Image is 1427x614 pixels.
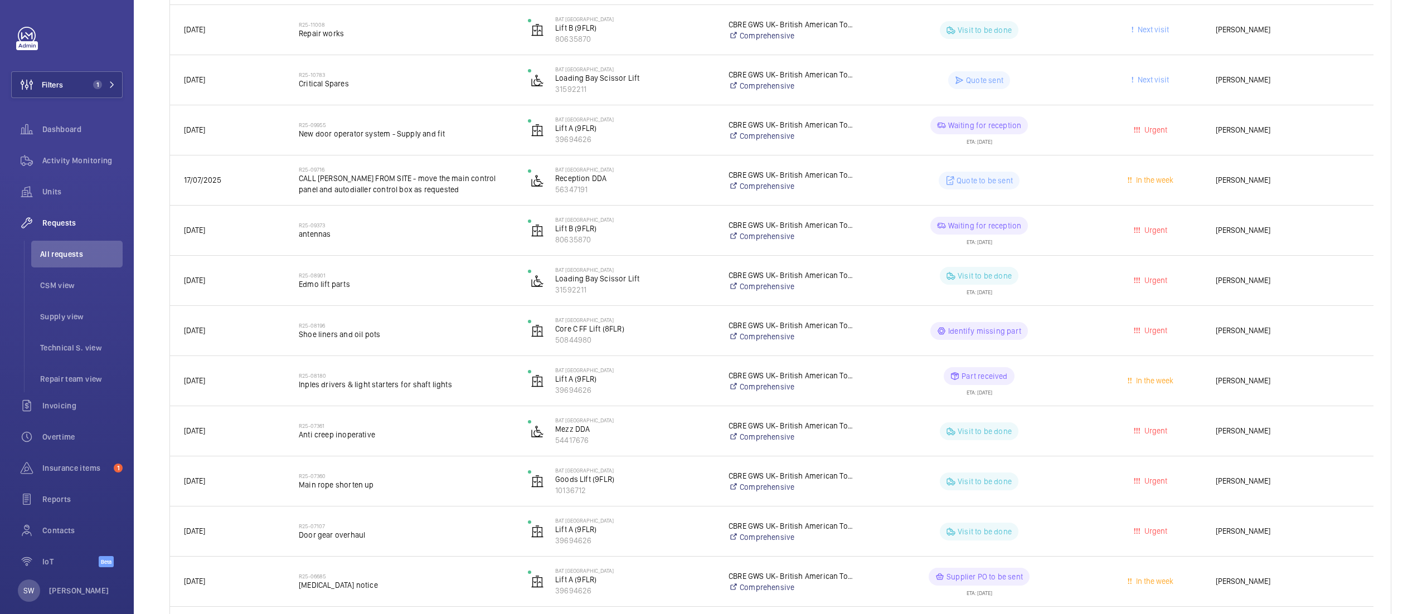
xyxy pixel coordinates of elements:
[40,311,123,322] span: Supply view
[184,426,205,435] span: [DATE]
[947,571,1023,582] p: Supplier PO to be sent
[555,316,714,323] p: BAT [GEOGRAPHIC_DATA]
[1216,174,1360,187] span: [PERSON_NAME]
[531,274,544,287] img: platform_lift.svg
[531,23,544,37] img: elevator.svg
[299,379,513,390] span: Inples drivers & light starters for shaft lights
[958,25,1012,36] p: Visit to be done
[1142,125,1167,134] span: Urgent
[555,223,714,234] p: Lift B (9FLR)
[1134,176,1173,184] span: In the week
[948,220,1022,231] p: Waiting for reception
[1216,224,1360,237] span: [PERSON_NAME]
[299,472,513,479] h2: R25-07360
[184,326,205,335] span: [DATE]
[958,270,1012,281] p: Visit to be done
[1216,74,1360,86] span: [PERSON_NAME]
[299,329,513,340] span: Shoe liners and oil pots
[729,532,857,543] a: Comprehensive
[299,71,513,78] h2: R25-10783
[1216,425,1360,437] span: [PERSON_NAME]
[555,467,714,474] p: BAT [GEOGRAPHIC_DATA]
[1142,276,1167,285] span: Urgent
[40,373,123,384] span: Repair team view
[299,479,513,490] span: Main rope shorten up
[555,66,714,72] p: BAT [GEOGRAPHIC_DATA]
[962,371,1007,382] p: Part received
[729,231,857,242] a: Comprehensive
[729,181,857,192] a: Comprehensive
[42,400,123,411] span: Invoicing
[957,175,1013,186] p: Quote to be sent
[555,567,714,574] p: BAT [GEOGRAPHIC_DATA]
[555,266,714,273] p: BAT [GEOGRAPHIC_DATA]
[299,322,513,329] h2: R25-08196
[555,184,714,195] p: 56347191
[299,121,513,128] h2: R25-09955
[555,116,714,123] p: BAT [GEOGRAPHIC_DATA]
[299,279,513,290] span: Edmo lift parts
[42,556,99,567] span: IoT
[1134,577,1173,586] span: In the week
[114,464,123,472] span: 1
[1142,326,1167,335] span: Urgent
[23,585,34,596] p: SW
[967,285,992,295] div: ETA: [DATE]
[729,370,857,381] p: CBRE GWS UK- British American Tobacco Globe House
[555,123,714,134] p: Lift A (9FLR)
[555,585,714,596] p: 39694626
[299,523,513,529] h2: R25-07107
[531,174,544,187] img: platform_lift.svg
[42,124,123,135] span: Dashboard
[42,217,123,228] span: Requests
[729,431,857,442] a: Comprehensive
[729,281,857,292] a: Comprehensive
[184,125,205,134] span: [DATE]
[42,462,109,474] span: Insurance items
[555,33,714,45] p: 80635870
[531,124,544,137] img: elevator.svg
[299,166,513,173] h2: R25-09716
[555,323,714,334] p: Core C FF Lift (8FLR)
[531,525,544,538] img: elevator.svg
[729,19,857,30] p: CBRE GWS UK- British American Tobacco Globe House
[967,385,992,395] div: ETA: [DATE]
[184,25,205,34] span: [DATE]
[555,16,714,22] p: BAT [GEOGRAPHIC_DATA]
[42,525,123,536] span: Contacts
[299,128,513,139] span: New door operator system - Supply and fit
[729,220,857,231] p: CBRE GWS UK- British American Tobacco Globe House
[1216,124,1360,137] span: [PERSON_NAME]
[299,429,513,440] span: Anti creep inoperative
[555,384,714,396] p: 39694626
[555,84,714,95] p: 31592211
[555,423,714,435] p: Mezz DDA
[555,334,714,345] p: 50844980
[555,474,714,485] p: Goods LIft (9FLR)
[729,320,857,331] p: CBRE GWS UK- British American Tobacco Globe House
[555,166,714,173] p: BAT [GEOGRAPHIC_DATA]
[99,556,114,567] span: Beta
[555,284,714,295] p: 31592211
[729,130,857,142] a: Comprehensive
[555,273,714,284] p: Loading Bay Scissor Lift
[531,324,544,338] img: elevator.svg
[555,373,714,384] p: Lift A (9FLR)
[555,435,714,446] p: 54417676
[1142,527,1167,535] span: Urgent
[40,342,123,353] span: Technical S. view
[299,78,513,89] span: Critical Spares
[184,527,205,535] span: [DATE]
[1142,226,1167,235] span: Urgent
[184,75,205,84] span: [DATE]
[1135,75,1169,84] span: Next visit
[299,422,513,429] h2: R25-07361
[42,494,123,505] span: Reports
[299,272,513,279] h2: R25-08901
[299,228,513,240] span: antennas
[555,367,714,373] p: BAT [GEOGRAPHIC_DATA]
[729,69,857,80] p: CBRE GWS UK- British American Tobacco Globe House
[531,374,544,388] img: elevator.svg
[729,481,857,493] a: Comprehensive
[299,573,513,579] h2: R25-06685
